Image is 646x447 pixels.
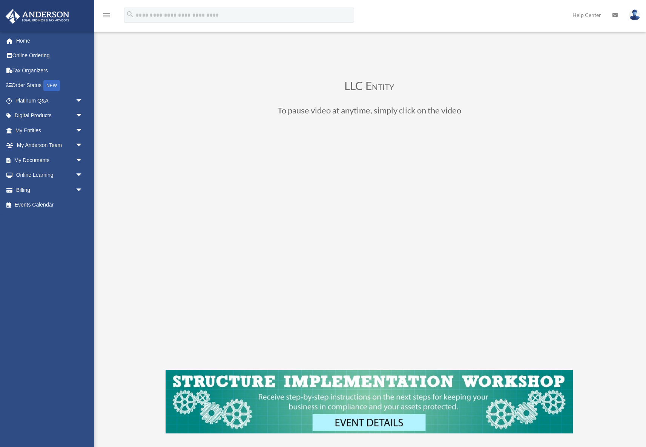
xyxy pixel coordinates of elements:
[5,182,94,197] a: Billingarrow_drop_down
[75,153,91,168] span: arrow_drop_down
[629,9,640,20] img: User Pic
[166,129,573,358] iframe: LLC Binder Walkthrough
[5,78,94,93] a: Order StatusNEW
[5,168,94,183] a: Online Learningarrow_drop_down
[5,138,94,153] a: My Anderson Teamarrow_drop_down
[102,13,111,20] a: menu
[75,123,91,138] span: arrow_drop_down
[3,9,72,24] img: Anderson Advisors Platinum Portal
[5,108,94,123] a: Digital Productsarrow_drop_down
[5,153,94,168] a: My Documentsarrow_drop_down
[5,197,94,213] a: Events Calendar
[75,93,91,109] span: arrow_drop_down
[5,63,94,78] a: Tax Organizers
[166,106,573,118] h3: To pause video at anytime, simply click on the video
[126,10,134,18] i: search
[75,138,91,153] span: arrow_drop_down
[75,108,91,124] span: arrow_drop_down
[75,182,91,198] span: arrow_drop_down
[75,168,91,183] span: arrow_drop_down
[5,33,94,48] a: Home
[5,48,94,63] a: Online Ordering
[166,80,573,95] h3: LLC Entity
[5,93,94,108] a: Platinum Q&Aarrow_drop_down
[102,11,111,20] i: menu
[43,80,60,91] div: NEW
[5,123,94,138] a: My Entitiesarrow_drop_down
